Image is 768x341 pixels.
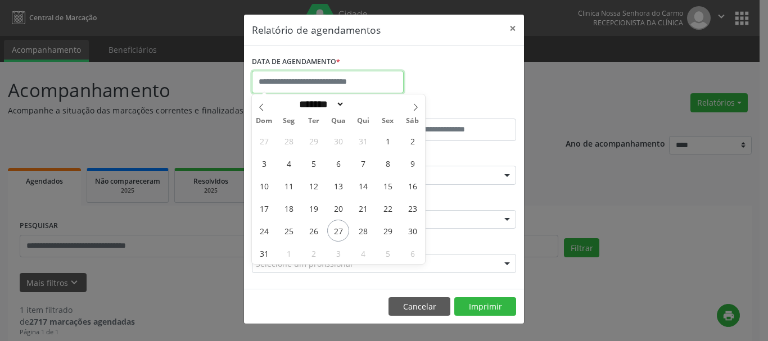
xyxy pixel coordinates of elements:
span: Setembro 5, 2025 [377,242,399,264]
span: Agosto 31, 2025 [253,242,275,264]
span: Agosto 30, 2025 [401,220,423,242]
span: Agosto 16, 2025 [401,175,423,197]
span: Julho 28, 2025 [278,130,300,152]
span: Setembro 2, 2025 [302,242,324,264]
span: Setembro 4, 2025 [352,242,374,264]
span: Agosto 17, 2025 [253,197,275,219]
span: Dom [252,117,277,125]
span: Agosto 26, 2025 [302,220,324,242]
span: Qui [351,117,376,125]
span: Agosto 9, 2025 [401,152,423,174]
span: Agosto 1, 2025 [377,130,399,152]
span: Agosto 11, 2025 [278,175,300,197]
select: Month [295,98,345,110]
span: Agosto 23, 2025 [401,197,423,219]
span: Seg [277,117,301,125]
span: Agosto 18, 2025 [278,197,300,219]
button: Close [502,15,524,42]
input: Year [345,98,382,110]
span: Agosto 29, 2025 [377,220,399,242]
span: Agosto 13, 2025 [327,175,349,197]
span: Sáb [400,117,425,125]
span: Julho 31, 2025 [352,130,374,152]
span: Agosto 21, 2025 [352,197,374,219]
button: Imprimir [454,297,516,316]
span: Agosto 6, 2025 [327,152,349,174]
span: Setembro 6, 2025 [401,242,423,264]
span: Agosto 8, 2025 [377,152,399,174]
span: Julho 27, 2025 [253,130,275,152]
span: Agosto 28, 2025 [352,220,374,242]
span: Agosto 4, 2025 [278,152,300,174]
span: Agosto 7, 2025 [352,152,374,174]
span: Agosto 25, 2025 [278,220,300,242]
span: Agosto 2, 2025 [401,130,423,152]
span: Sex [376,117,400,125]
span: Agosto 27, 2025 [327,220,349,242]
span: Agosto 3, 2025 [253,152,275,174]
span: Agosto 15, 2025 [377,175,399,197]
span: Agosto 20, 2025 [327,197,349,219]
label: ATÉ [387,101,516,119]
span: Agosto 24, 2025 [253,220,275,242]
span: Ter [301,117,326,125]
span: Agosto 12, 2025 [302,175,324,197]
span: Julho 29, 2025 [302,130,324,152]
span: Julho 30, 2025 [327,130,349,152]
span: Agosto 5, 2025 [302,152,324,174]
span: Qua [326,117,351,125]
span: Agosto 14, 2025 [352,175,374,197]
span: Agosto 19, 2025 [302,197,324,219]
h5: Relatório de agendamentos [252,22,381,37]
span: Selecione um profissional [256,258,353,270]
label: DATA DE AGENDAMENTO [252,53,340,71]
button: Cancelar [388,297,450,316]
span: Agosto 10, 2025 [253,175,275,197]
span: Setembro 1, 2025 [278,242,300,264]
span: Setembro 3, 2025 [327,242,349,264]
span: Agosto 22, 2025 [377,197,399,219]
